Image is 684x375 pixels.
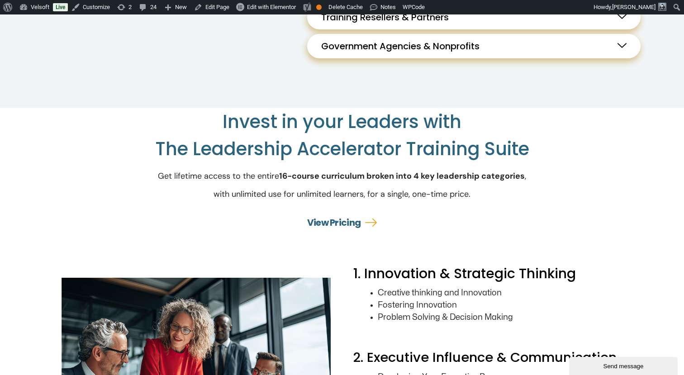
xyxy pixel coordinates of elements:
[62,167,622,203] p: Get lifetime access to the entire , with unlimited use for unlimited learners, for a single, one-...
[62,108,622,162] h2: Invest in your Leaders with The Leadership Accelerator Training Suite
[569,355,679,375] iframe: chat widget
[378,299,622,311] li: Fostering Innovation
[279,171,525,181] strong: 16-course curriculum broken into 4 key leadership categories
[612,4,655,10] span: [PERSON_NAME]
[307,34,640,58] a: Government Agencies & Nonprofits
[353,265,622,282] h2: 1. Innovation & Strategic Thinking
[307,216,361,229] a: View Pricing
[53,3,68,11] a: Live
[353,349,622,366] h2: 2. Executive Influence & Communication
[307,5,640,29] a: Training Resellers & Partners
[321,41,484,52] span: Government Agencies & Nonprofits
[378,287,622,299] li: Creative thinking and Innovation
[365,217,377,228] a: View Pricing
[247,4,296,10] span: Edit with Elementor
[378,311,622,323] li: Problem Solving & Decision Making
[321,12,453,23] span: Training Resellers & Partners
[316,5,322,10] div: OK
